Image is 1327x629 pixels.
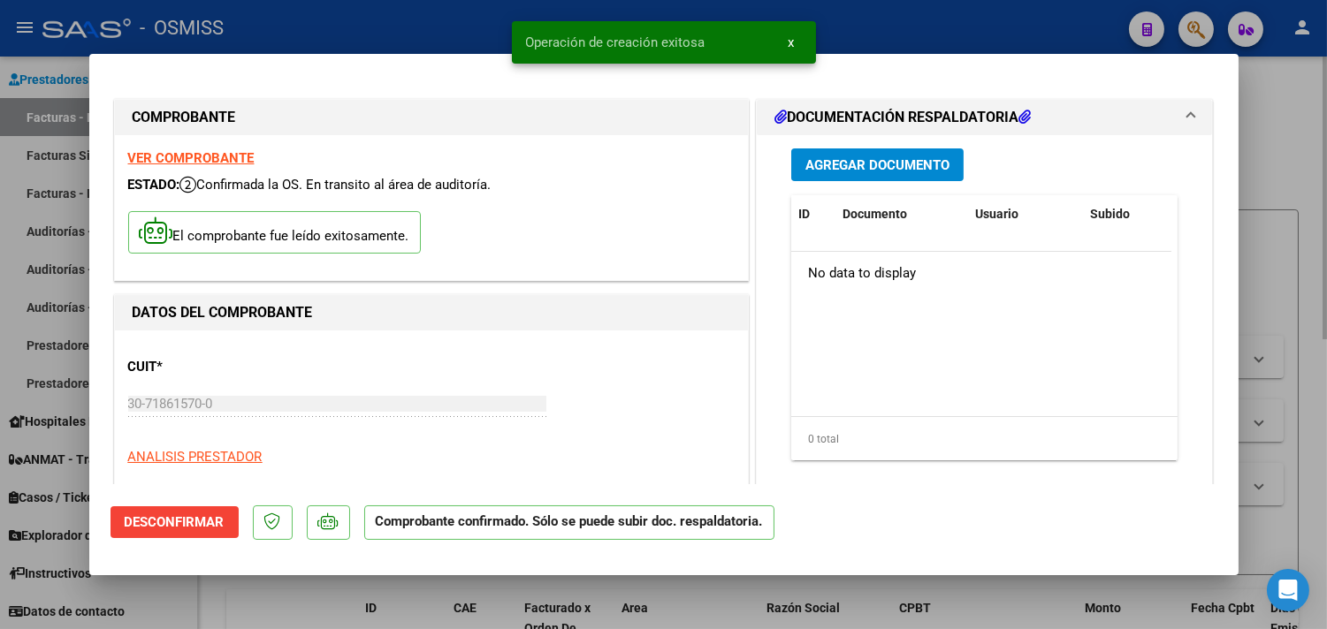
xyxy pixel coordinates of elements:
p: CUIT [128,357,310,377]
button: x [774,27,809,58]
span: Documento [843,207,907,221]
span: Subido [1090,207,1130,221]
div: 0 total [791,417,1178,461]
span: ID [798,207,810,221]
datatable-header-cell: Documento [835,195,968,233]
datatable-header-cell: Usuario [968,195,1083,233]
strong: COMPROBANTE [133,109,236,125]
p: ENTE DE RECUPERACION DE FONDOS PARA EL FORTALECIMIENTO DEL SISTEMA DE SALUD DE MENDOZA (REFORSAL)... [128,480,735,519]
span: ANALISIS PRESTADOR [128,449,263,465]
mat-expansion-panel-header: DOCUMENTACIÓN RESPALDATORIA [757,100,1213,135]
h1: DOCUMENTACIÓN RESPALDATORIA [774,107,1031,128]
span: Operación de creación exitosa [526,34,705,51]
span: Usuario [975,207,1018,221]
button: Agregar Documento [791,148,964,181]
span: x [789,34,795,50]
a: VER COMPROBANTE [128,150,255,166]
span: ESTADO: [128,177,180,193]
div: No data to display [791,252,1171,296]
p: El comprobante fue leído exitosamente. [128,211,421,254]
div: DOCUMENTACIÓN RESPALDATORIA [757,135,1213,502]
div: Open Intercom Messenger [1267,569,1309,611]
p: Comprobante confirmado. Sólo se puede subir doc. respaldatoria. [364,505,774,540]
datatable-header-cell: Subido [1083,195,1171,233]
span: Confirmada la OS. En transito al área de auditoría. [180,177,492,193]
datatable-header-cell: ID [791,195,835,233]
span: Desconfirmar [125,514,225,530]
span: Agregar Documento [805,157,949,173]
button: Desconfirmar [111,506,239,538]
strong: DATOS DEL COMPROBANTE [133,304,313,321]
